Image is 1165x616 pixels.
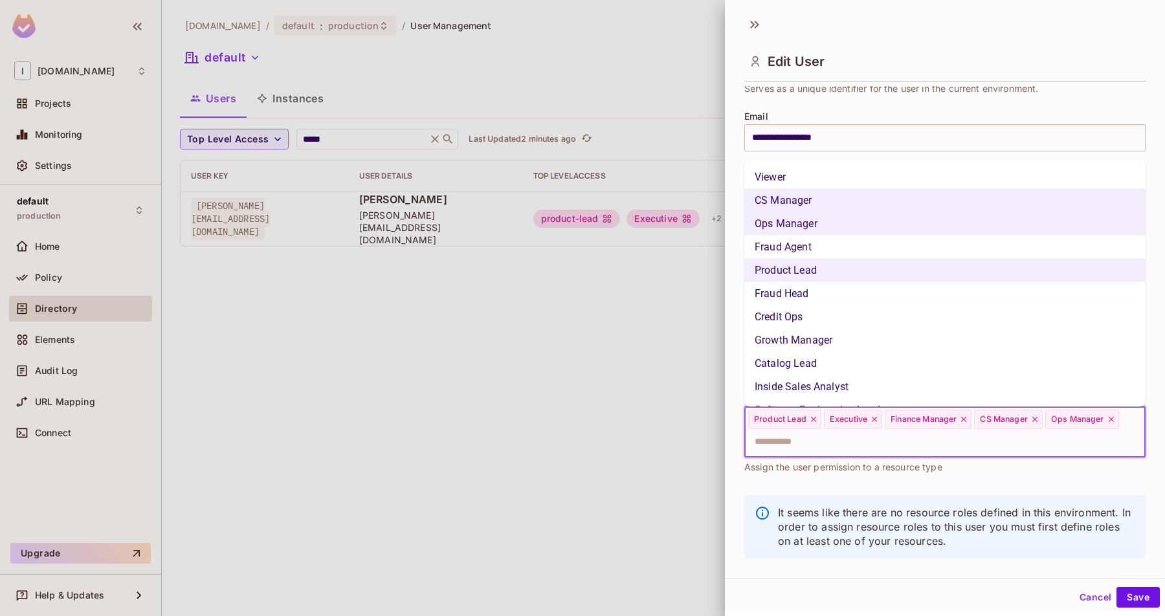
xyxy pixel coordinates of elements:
[744,399,1146,422] li: Software Engineering Lead
[744,375,1146,399] li: Inside Sales Analyst
[744,189,1146,212] li: CS Manager
[748,410,821,429] div: Product Lead
[744,282,1146,305] li: Fraud Head
[744,166,1146,189] li: Viewer
[1116,587,1160,608] button: Save
[754,414,806,424] span: Product Lead
[974,410,1043,429] div: CS Manager
[1074,587,1116,608] button: Cancel
[768,54,825,69] span: Edit User
[744,460,942,474] span: Assign the user permission to a resource type
[744,352,1146,375] li: Catalog Lead
[1138,430,1141,433] button: Close
[744,305,1146,329] li: Credit Ops
[744,259,1146,282] li: Product Lead
[830,414,867,424] span: Executive
[824,410,882,429] div: Executive
[980,414,1028,424] span: CS Manager
[744,329,1146,352] li: Growth Manager
[744,82,1039,96] span: Serves as a unique identifier for the user in the current environment.
[891,414,957,424] span: Finance Manager
[1045,410,1119,429] div: Ops Manager
[744,111,768,122] span: Email
[744,236,1146,259] li: Fraud Agent
[1051,414,1104,424] span: Ops Manager
[778,505,1135,548] p: It seems like there are no resource roles defined in this environment. In order to assign resourc...
[744,212,1146,236] li: Ops Manager
[885,410,971,429] div: Finance Manager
